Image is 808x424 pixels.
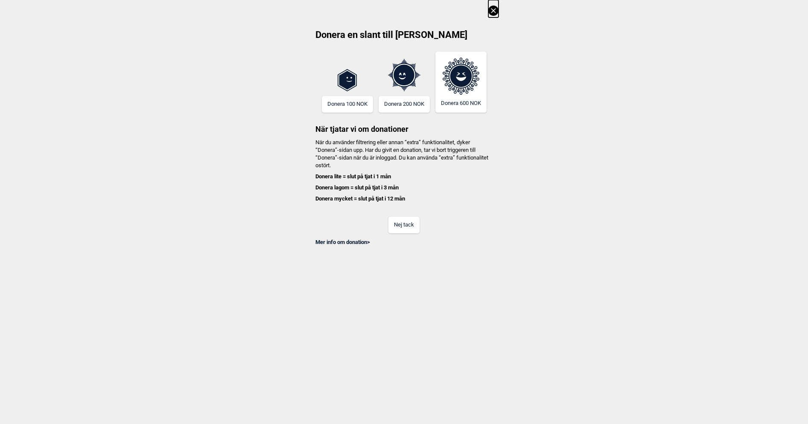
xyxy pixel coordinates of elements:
[435,52,487,113] button: Donera 600 NOK
[315,239,370,245] a: Mer info om donation>
[315,195,405,202] b: Donera mycket = slut på tjat i 12 mån
[315,184,399,191] b: Donera lagom = slut på tjat i 3 mån
[310,29,499,47] h2: Donera en slant till [PERSON_NAME]
[310,139,499,203] h4: När du använder filtrering eller annan “extra” funktionalitet, dyker “Donera”-sidan upp. Har du g...
[379,96,430,113] button: Donera 200 NOK
[322,96,373,113] button: Donera 100 NOK
[388,217,420,233] button: Nej tack
[310,113,499,134] h3: När tjatar vi om donationer
[315,173,391,180] b: Donera lite = slut på tjat i 1 mån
